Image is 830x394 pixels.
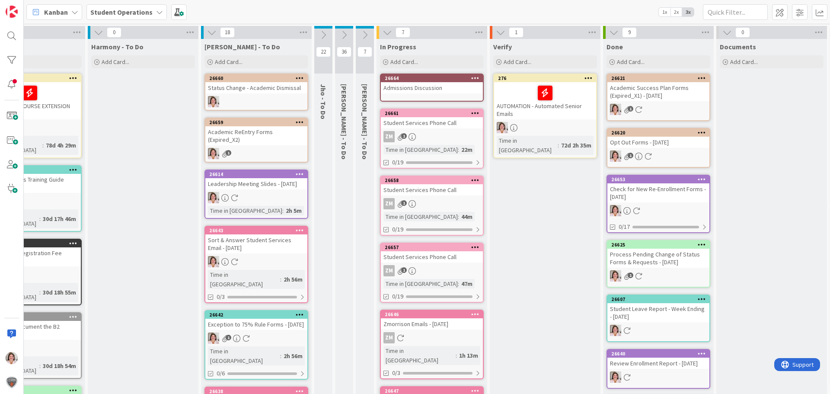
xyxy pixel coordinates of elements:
[381,265,483,276] div: ZM
[280,275,281,284] span: :
[205,333,307,344] div: EW
[209,119,307,125] div: 26659
[208,96,219,107] img: EW
[383,212,458,221] div: Time in [GEOGRAPHIC_DATA]
[607,350,709,369] div: 26640Review Enrollment Report - [DATE]
[392,368,400,378] span: 0/3
[509,27,524,38] span: 1
[381,109,483,128] div: 26661Student Services Phone Call
[611,296,709,302] div: 26607
[401,267,407,273] span: 1
[381,117,483,128] div: Student Services Phone Call
[380,310,484,379] a: 26646Zmorrison Emails - [DATE]ZMTime in [GEOGRAPHIC_DATA]:1h 13m0/3
[205,74,307,82] div: 26660
[316,47,331,57] span: 22
[217,292,225,301] span: 0/3
[493,74,597,158] a: 276AUTOMATION - Automated Senior EmailsEWTime in [GEOGRAPHIC_DATA]:72d 2h 35m
[209,312,307,318] div: 26642
[607,295,710,342] a: 26607Student Leave Report - Week Ending - [DATE]EW
[220,27,235,38] span: 18
[607,249,709,268] div: Process Pending Change of Status Forms & Requests - [DATE]
[205,96,307,107] div: EW
[558,141,559,150] span: :
[607,240,710,288] a: 26625Process Pending Change of Status Forms & Requests - [DATE]EW
[720,42,756,51] span: Documents
[682,8,694,16] span: 3x
[205,227,307,234] div: 26643
[607,128,710,168] a: 26620Opt Out Forms - [DATE]EW
[381,74,483,82] div: 26664
[381,311,483,318] div: 26646
[204,74,308,111] a: 26660Status Change - Academic DismissalEW
[39,288,41,297] span: :
[380,42,416,51] span: In Progress
[381,131,483,142] div: ZM
[6,6,18,18] img: Visit kanbanzone.com
[607,205,709,216] div: EW
[607,175,710,233] a: 26653Check for New Re-Enrollment Forms - [DATE]EW0/17
[611,130,709,136] div: 26620
[44,7,68,17] span: Kanban
[284,206,304,215] div: 2h 5m
[504,58,531,66] span: Add Card...
[628,153,633,158] span: 1
[205,119,307,126] div: 26659
[381,176,483,195] div: 26658Student Services Phone Call
[380,176,484,236] a: 26658Student Services Phone CallZMTime in [GEOGRAPHIC_DATA]:44m0/19
[281,275,305,284] div: 2h 56m
[204,226,308,303] a: 26643Sort & Answer Student Services Email - [DATE]EWTime in [GEOGRAPHIC_DATA]:2h 56m0/3
[205,319,307,330] div: Exception to 75% Rule Forms - [DATE]
[208,148,219,159] img: EW
[607,372,709,383] div: EW
[619,222,630,231] span: 0/17
[381,176,483,184] div: 26658
[381,311,483,330] div: 26646Zmorrison Emails - [DATE]
[458,145,459,154] span: :
[458,279,459,288] span: :
[607,104,709,115] div: EW
[381,251,483,263] div: Student Services Phone Call
[280,351,281,361] span: :
[493,42,512,51] span: Verify
[607,350,709,358] div: 26640
[607,349,710,389] a: 26640Review Enrollment Report - [DATE]EW
[39,361,41,371] span: :
[494,74,596,119] div: 276AUTOMATION - Automated Senior Emails
[730,58,758,66] span: Add Card...
[41,214,78,224] div: 30d 17h 46m
[208,256,219,267] img: EW
[392,225,403,234] span: 0/19
[390,58,418,66] span: Add Card...
[205,148,307,159] div: EW
[401,200,407,206] span: 1
[381,184,483,195] div: Student Services Phone Call
[383,198,395,209] div: ZM
[611,75,709,81] div: 26621
[380,109,484,169] a: 26661Student Services Phone CallZMTime in [GEOGRAPHIC_DATA]:22m0/19
[670,8,682,16] span: 2x
[607,241,709,249] div: 26625
[607,82,709,101] div: Academic Success Plan Forms (Expired_X1) - [DATE]
[381,74,483,93] div: 26664Admissions Discussion
[380,243,484,303] a: 26657Student Services Phone CallZMTime in [GEOGRAPHIC_DATA]:47m0/19
[319,84,328,119] span: Jho - To Do
[205,170,307,189] div: 26614Leadership Meeting Slides - [DATE]
[205,178,307,189] div: Leadership Meeting Slides - [DATE]
[659,8,670,16] span: 1x
[607,137,709,148] div: Opt Out Forms - [DATE]
[607,295,709,322] div: 26607Student Leave Report - Week Ending - [DATE]
[107,27,121,38] span: 0
[494,82,596,119] div: AUTOMATION - Automated Senior Emails
[498,75,596,81] div: 276
[396,27,410,38] span: 7
[381,243,483,251] div: 26657
[610,270,621,282] img: EW
[459,279,475,288] div: 47m
[380,74,484,102] a: 26664Admissions Discussion
[208,346,280,365] div: Time in [GEOGRAPHIC_DATA]
[735,27,750,38] span: 0
[607,74,709,82] div: 26621
[497,136,558,155] div: Time in [GEOGRAPHIC_DATA]
[205,74,307,93] div: 26660Status Change - Academic Dismissal
[607,270,709,282] div: EW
